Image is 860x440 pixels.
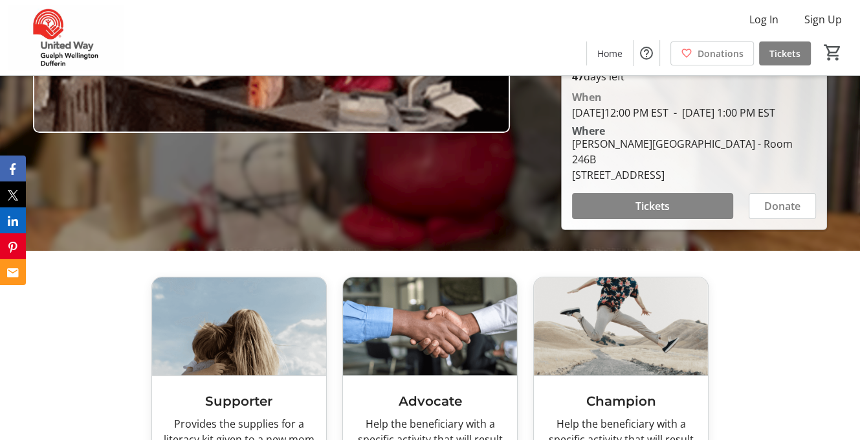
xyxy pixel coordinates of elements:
[572,106,668,120] span: [DATE] 12:00 PM EST
[572,193,733,219] button: Tickets
[572,167,816,183] div: [STREET_ADDRESS]
[749,193,816,219] button: Donate
[739,9,789,30] button: Log In
[572,126,605,136] div: Where
[668,106,775,120] span: [DATE] 1:00 PM EST
[343,277,517,375] img: Advocate
[804,12,842,27] span: Sign Up
[764,198,800,214] span: Donate
[698,47,744,60] span: Donations
[534,277,708,375] img: Champion
[794,9,852,30] button: Sign Up
[572,69,816,84] p: days left
[634,40,659,66] button: Help
[670,41,754,65] a: Donations
[572,89,602,105] div: When
[544,391,698,411] h3: Champion
[587,41,633,65] a: Home
[821,41,844,64] button: Cart
[162,391,316,411] h3: Supporter
[572,136,816,167] div: [PERSON_NAME][GEOGRAPHIC_DATA] - Room 246B
[749,12,778,27] span: Log In
[597,47,623,60] span: Home
[353,391,507,411] h3: Advocate
[759,41,811,65] a: Tickets
[152,277,326,375] img: Supporter
[668,106,682,120] span: -
[572,69,584,84] span: 47
[8,5,123,70] img: United Way Guelph Wellington Dufferin's Logo
[769,47,800,60] span: Tickets
[635,198,670,214] span: Tickets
